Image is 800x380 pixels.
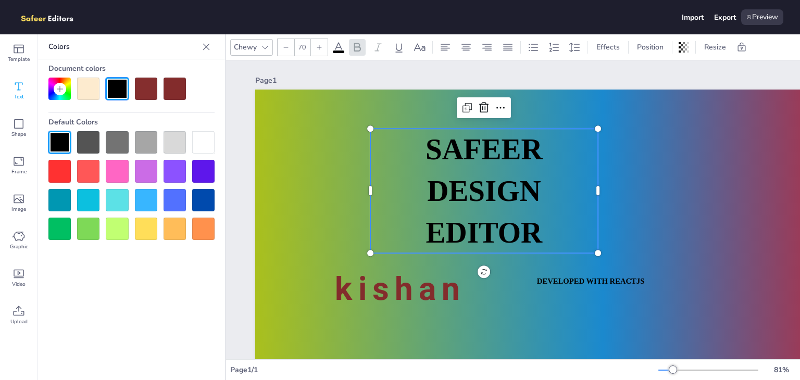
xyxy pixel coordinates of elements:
[230,365,658,375] div: Page 1 / 1
[10,243,28,251] span: Graphic
[537,277,645,285] strong: DEVELOPED WITH REACTJS
[426,174,542,248] span: DESIGN EDITOR
[11,130,26,138] span: Shape
[48,59,215,78] div: Document colors
[10,318,28,326] span: Upload
[11,205,26,213] span: Image
[335,270,465,308] span: kishan
[714,12,736,22] div: Export
[594,42,622,52] span: Effects
[426,133,543,165] span: SAFEER
[48,113,215,131] div: Default Colors
[48,34,198,59] p: Colors
[702,42,728,52] span: Resize
[635,42,666,52] span: Position
[12,280,26,288] span: Video
[741,9,783,25] div: Preview
[232,40,259,54] div: Chewy
[682,12,704,22] div: Import
[17,9,89,25] img: logo.png
[11,168,27,176] span: Frame
[769,365,794,375] div: 81 %
[8,55,30,64] span: Template
[14,93,24,101] span: Text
